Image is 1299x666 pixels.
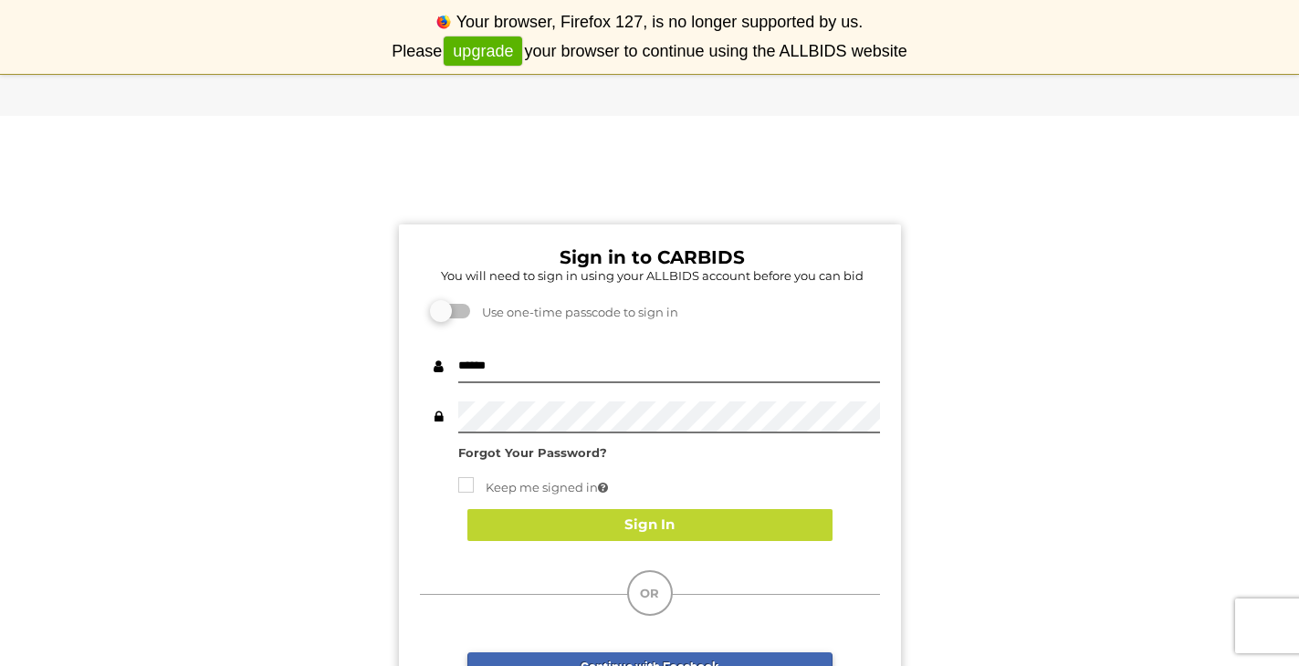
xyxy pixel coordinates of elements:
[627,570,673,616] div: OR
[473,305,678,319] span: Use one-time passcode to sign in
[458,445,607,460] a: Forgot Your Password?
[444,36,522,67] a: upgrade
[424,269,880,282] h5: You will need to sign in using your ALLBIDS account before you can bid
[458,477,608,498] label: Keep me signed in
[560,246,745,268] b: Sign in to CARBIDS
[467,509,833,541] button: Sign In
